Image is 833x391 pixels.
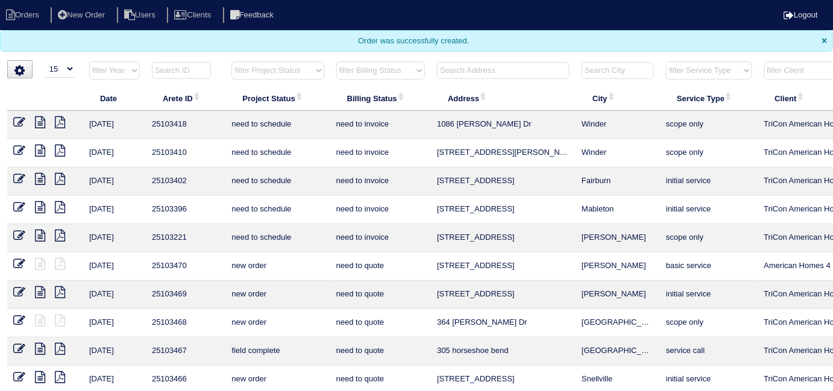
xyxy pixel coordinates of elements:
span: Close [822,36,828,46]
th: Address: activate to sort column ascending [431,86,576,111]
td: [DATE] [83,337,146,366]
td: [STREET_ADDRESS] [431,252,576,281]
td: 25103418 [146,111,225,139]
td: [PERSON_NAME] [576,224,660,252]
td: 25103467 [146,337,225,366]
input: Search City [582,62,654,79]
td: [DATE] [83,224,146,252]
td: Winder [576,139,660,167]
td: new order [225,281,330,309]
a: Users [117,10,165,19]
td: 1086 [PERSON_NAME] Dr [431,111,576,139]
td: need to schedule [225,139,330,167]
td: need to quote [330,309,431,337]
td: 364 [PERSON_NAME] Dr [431,309,576,337]
td: [STREET_ADDRESS] [431,167,576,196]
td: scope only [660,309,758,337]
li: New Order [51,7,115,23]
td: 25103410 [146,139,225,167]
td: Mableton [576,196,660,224]
td: need to invoice [330,111,431,139]
td: [PERSON_NAME] [576,252,660,281]
td: [DATE] [83,309,146,337]
td: need to schedule [225,111,330,139]
td: 25103396 [146,196,225,224]
td: need to schedule [225,167,330,196]
td: need to schedule [225,224,330,252]
td: [DATE] [83,139,146,167]
td: initial service [660,281,758,309]
input: Search Address [437,62,570,79]
td: 25103468 [146,309,225,337]
td: 25103470 [146,252,225,281]
td: [DATE] [83,111,146,139]
li: Clients [167,7,221,23]
td: [PERSON_NAME] [576,281,660,309]
input: Search ID [152,62,211,79]
th: Service Type: activate to sort column ascending [660,86,758,111]
td: new order [225,309,330,337]
td: need to invoice [330,139,431,167]
td: scope only [660,139,758,167]
th: Project Status: activate to sort column ascending [225,86,330,111]
span: × [822,36,828,46]
td: field complete [225,337,330,366]
td: need to quote [330,337,431,366]
td: initial service [660,167,758,196]
th: Date [83,86,146,111]
td: 25103402 [146,167,225,196]
td: new order [225,252,330,281]
td: need to invoice [330,224,431,252]
th: Billing Status: activate to sort column ascending [330,86,431,111]
td: basic service [660,252,758,281]
td: scope only [660,224,758,252]
td: need to invoice [330,167,431,196]
td: [DATE] [83,252,146,281]
td: [DATE] [83,196,146,224]
td: Fairburn [576,167,660,196]
td: [GEOGRAPHIC_DATA] [576,337,660,366]
td: 25103221 [146,224,225,252]
td: scope only [660,111,758,139]
a: Logout [784,10,818,19]
li: Feedback [223,7,283,23]
li: Users [117,7,165,23]
td: [STREET_ADDRESS] [431,281,576,309]
td: [GEOGRAPHIC_DATA] [576,309,660,337]
th: Arete ID: activate to sort column ascending [146,86,225,111]
td: need to quote [330,252,431,281]
td: 25103469 [146,281,225,309]
td: initial service [660,196,758,224]
td: [STREET_ADDRESS] [431,196,576,224]
td: Winder [576,111,660,139]
td: service call [660,337,758,366]
td: need to schedule [225,196,330,224]
td: [STREET_ADDRESS][PERSON_NAME] [431,139,576,167]
td: [DATE] [83,281,146,309]
td: 305 horseshoe bend [431,337,576,366]
a: New Order [51,10,115,19]
td: need to quote [330,281,431,309]
td: [STREET_ADDRESS] [431,224,576,252]
td: need to invoice [330,196,431,224]
a: Clients [167,10,221,19]
th: City: activate to sort column ascending [576,86,660,111]
td: [DATE] [83,167,146,196]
